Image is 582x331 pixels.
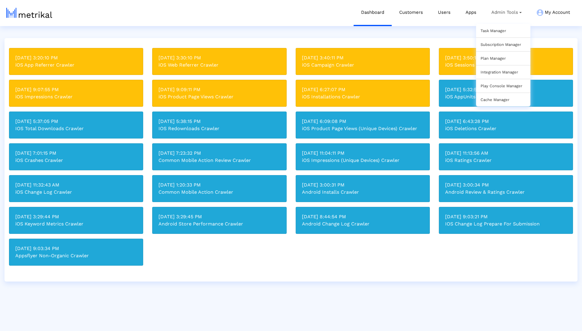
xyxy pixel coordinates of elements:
[302,61,424,69] div: iOS Campaign Crawler
[15,54,137,61] div: [DATE] 3:20:10 PM
[158,125,280,132] div: IOS Redownloads Crawler
[158,61,280,69] div: iOS Web Referrer Crawler
[481,28,506,33] a: Task Manager
[445,54,567,61] div: [DATE] 3:50:11 PM
[445,86,567,93] div: [DATE] 5:32:54 PM
[15,93,137,100] div: iOS Impressions Crawler
[481,84,522,88] a: Play Console Manager
[445,189,567,196] div: Android Review & Ratings Crawler
[158,189,280,196] div: Common Mobile Action Crawler
[302,220,424,228] div: Android Change Log Crawler
[302,213,424,220] div: [DATE] 8:44:54 PM
[15,181,137,189] div: [DATE] 11:32:43 AM
[158,86,280,93] div: [DATE] 9:09:11 PM
[302,150,424,157] div: [DATE] 11:04:11 PM
[481,42,521,47] a: Subscription Manager
[15,157,137,164] div: iOS Crashes Crawler
[158,220,280,228] div: Android Store Performance Crawler
[158,54,280,61] div: [DATE] 3:30:10 PM
[445,125,567,132] div: iOS Deletions Crawler
[15,118,137,125] div: [DATE] 5:37:05 PM
[15,245,137,252] div: [DATE] 9:03:34 PM
[15,150,137,157] div: [DATE] 7:01:15 PM
[302,93,424,100] div: iOS Installations Crawler
[15,220,137,228] div: iOS Keyword Metrics Crawler
[15,189,137,196] div: iOS Change Log Crawler
[6,8,52,18] img: metrical-logo-light.png
[302,118,424,125] div: [DATE] 6:09:08 PM
[445,150,567,157] div: [DATE] 11:13:56 AM
[15,125,137,132] div: IOS Total Downloads Crawler
[158,93,280,100] div: iOS Product Page Views Crawler
[445,93,567,100] div: iOS AppUnits Crawler
[158,157,280,164] div: Common Mobile Action Review Crawler
[445,213,567,220] div: [DATE] 9:03:21 PM
[158,150,280,157] div: [DATE] 7:23:32 PM
[302,181,424,189] div: [DATE] 3:00:31 PM
[445,157,567,164] div: iOS Ratings Crawler
[445,220,567,228] div: IOS Change Log Prepare For Submission
[158,118,280,125] div: [DATE] 5:38:15 PM
[445,118,567,125] div: [DATE] 6:43:28 PM
[302,157,424,164] div: iOS Impressions (Unique Devices) Crawler
[15,61,137,69] div: iOS App Referrer Crawler
[15,86,137,93] div: [DATE] 9:07:55 PM
[445,181,567,189] div: [DATE] 3:00:34 PM
[445,61,567,69] div: iOS Sessions Crawler
[302,125,424,132] div: iOS Product Page Views (Unique Devices) Crawler
[481,70,518,74] a: Integration Manager
[158,213,280,220] div: [DATE] 3:29:45 PM
[481,97,509,102] a: Cache Manager
[302,189,424,196] div: Android Installs Crawler
[302,86,424,93] div: [DATE] 6:27:07 PM
[15,252,137,259] div: Appsflyer Non-Organic Crawler
[302,54,424,61] div: [DATE] 3:40:11 PM
[15,213,137,220] div: [DATE] 3:29:44 PM
[537,9,543,16] img: my-account-menu-icon.png
[158,181,280,189] div: [DATE] 1:20:33 PM
[481,56,506,61] a: Plan Manager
